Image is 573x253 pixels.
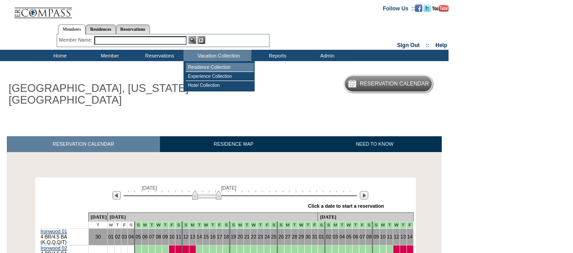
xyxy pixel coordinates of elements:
[360,191,368,200] img: Next
[34,50,84,61] td: Home
[175,222,182,229] td: Mountains Mud Season - Fall 2025
[311,222,318,229] td: Mountains Mud Season - Fall 2025
[7,81,210,108] h1: [GEOGRAPHIC_DATA], [US_STATE] - [GEOGRAPHIC_DATA]
[265,234,270,239] a: 24
[383,5,415,12] td: Follow Us ::
[41,229,67,234] a: Ironwood 01
[88,213,107,222] td: [DATE]
[40,229,89,245] td: 4 BR/4.5 BA (K,Q,Q,Q/T)
[183,50,251,61] td: Vacation Collection
[372,222,379,229] td: Mountains Mud Season - Fall 2025
[217,234,222,239] a: 17
[432,5,448,12] img: Subscribe to our YouTube Channel
[112,191,121,200] img: Previous
[360,234,365,239] a: 07
[250,222,257,229] td: Mountains Mud Season - Fall 2025
[415,5,422,10] a: Become our fan on Facebook
[86,24,116,34] a: Residences
[339,222,346,229] td: Mountains Mud Season - Fall 2025
[128,222,135,229] td: S
[95,234,101,239] a: 30
[292,234,297,239] a: 28
[186,72,254,81] td: Experience Collection
[7,136,160,152] a: RESERVATION CALENDAR
[285,234,290,239] a: 27
[190,234,195,239] a: 13
[155,222,162,229] td: Mountains Mud Season - Fall 2025
[160,136,308,152] a: RESIDENCE MAP
[278,234,284,239] a: 26
[107,213,318,222] td: [DATE]
[400,222,406,229] td: Mountains Mud Season - Fall 2025
[426,42,429,48] span: ::
[307,136,442,152] a: NEED TO KNOW
[366,222,372,229] td: Mountains Mud Season - Fall 2025
[318,222,325,229] td: Mountains Mud Season - Fall 2025
[325,222,332,229] td: Mountains Mud Season - Fall 2025
[332,234,338,239] a: 03
[244,222,250,229] td: Mountains Mud Season - Fall 2025
[393,222,400,229] td: Mountains Mud Season - Fall 2025
[88,222,107,229] td: T
[244,234,250,239] a: 21
[305,234,311,239] a: 30
[209,222,216,229] td: Mountains Mud Season - Fall 2025
[108,234,114,239] a: 01
[223,222,230,229] td: Mountains Mud Season - Fall 2025
[231,234,236,239] a: 19
[210,234,216,239] a: 16
[304,222,311,229] td: Mountains Mud Season - Fall 2025
[197,234,202,239] a: 14
[312,234,318,239] a: 31
[346,234,352,239] a: 05
[107,222,114,229] td: W
[149,234,154,239] a: 07
[397,42,419,48] a: Sign Out
[415,5,422,12] img: Become our fan on Facebook
[223,234,229,239] a: 18
[271,234,276,239] a: 25
[216,222,223,229] td: Mountains Mud Season - Fall 2025
[169,222,175,229] td: Mountains Mud Season - Fall 2025
[386,222,393,229] td: Mountains Mud Season - Fall 2025
[270,222,277,229] td: Mountains Mud Season - Fall 2025
[251,234,256,239] a: 22
[142,222,149,229] td: Mountains Mud Season - Fall 2025
[203,234,209,239] a: 15
[142,185,157,191] span: [DATE]
[186,81,254,90] td: Hotel Collection
[299,234,304,239] a: 29
[189,222,196,229] td: Mountains Mud Season - Fall 2025
[41,245,67,251] a: Ironwood 02
[380,222,386,229] td: Mountains Mud Season - Fall 2025
[366,234,371,239] a: 08
[186,63,254,72] td: Residence Collection
[135,222,141,229] td: Mountains Mud Season - Fall 2025
[387,234,392,239] a: 11
[114,222,121,229] td: T
[156,234,161,239] a: 08
[345,222,352,229] td: Mountains Mud Season - Fall 2025
[163,234,168,239] a: 09
[148,222,155,229] td: Mountains Mud Season - Fall 2025
[196,222,203,229] td: Mountains Mud Season - Fall 2025
[221,185,236,191] span: [DATE]
[237,222,244,229] td: Mountains Mud Season - Fall 2025
[251,50,301,61] td: Reports
[257,222,264,229] td: Mountains Mud Season - Fall 2025
[162,222,169,229] td: Mountains Mud Season - Fall 2025
[202,222,209,229] td: Mountains Mud Season - Fall 2025
[380,234,385,239] a: 10
[406,222,413,229] td: Mountains Mud Season - Fall 2025
[84,50,134,61] td: Member
[318,213,413,222] td: [DATE]
[121,222,128,229] td: F
[352,222,359,229] td: Mountains Mud Season - Fall 2025
[128,234,134,239] a: 04
[188,36,196,44] img: View
[359,222,366,229] td: Mountains Mud Season - Fall 2025
[424,5,431,12] img: Follow us on Twitter
[237,234,243,239] a: 20
[59,36,94,44] div: Member Name:
[407,234,413,239] a: 14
